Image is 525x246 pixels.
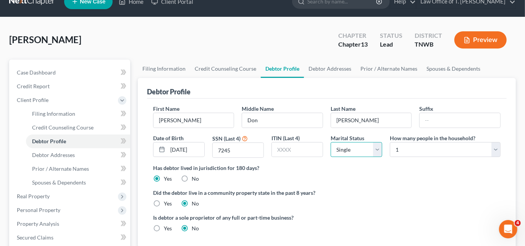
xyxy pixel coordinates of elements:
div: Lead [380,40,402,49]
span: Credit Report [17,83,50,89]
label: Yes [164,175,172,183]
label: Last Name [331,105,355,113]
input: XXXX [213,143,263,157]
div: Chapter [338,40,368,49]
button: Preview [454,31,507,49]
label: Has debtor lived in jurisdiction for 180 days? [153,164,501,172]
label: Is debtor a sole proprietor of any full or part-time business? [153,214,323,222]
span: 4 [515,220,521,226]
label: Did the debtor live in a community property state in the past 8 years? [153,189,501,197]
a: Prior / Alternate Names [356,60,422,78]
div: TNWB [415,40,442,49]
a: Spouses & Dependents [26,176,130,189]
input: M.I [242,113,323,128]
label: No [192,225,199,232]
label: ITIN (Last 4) [271,134,300,142]
a: Spouses & Dependents [422,60,485,78]
input: MM/DD/YYYY [168,142,204,157]
a: Debtor Addresses [26,148,130,162]
iframe: Intercom live chat [499,220,517,238]
span: Debtor Addresses [32,152,75,158]
span: Client Profile [17,97,48,103]
label: How many people in the household? [390,134,475,142]
span: Credit Counseling Course [32,124,94,131]
span: [PERSON_NAME] [9,34,81,45]
a: Property Analysis [11,217,130,231]
span: Case Dashboard [17,69,56,76]
a: Secured Claims [11,231,130,244]
a: Credit Report [11,79,130,93]
span: Property Analysis [17,220,59,227]
label: No [192,200,199,207]
label: Yes [164,200,172,207]
a: Debtor Profile [26,134,130,148]
a: Credit Counseling Course [26,121,130,134]
label: Suffix [419,105,433,113]
span: Real Property [17,193,50,199]
input: XXXX [272,142,323,157]
div: Status [380,31,402,40]
span: Personal Property [17,207,60,213]
label: Middle Name [242,105,274,113]
a: Filing Information [138,60,190,78]
div: Debtor Profile [147,87,191,96]
a: Debtor Addresses [304,60,356,78]
input: -- [331,113,412,128]
span: Prior / Alternate Names [32,165,89,172]
a: Debtor Profile [261,60,304,78]
label: Marital Status [331,134,364,142]
input: -- [420,113,500,128]
span: Spouses & Dependents [32,179,86,186]
span: Debtor Profile [32,138,66,144]
input: -- [153,113,234,128]
a: Credit Counseling Course [190,60,261,78]
label: First Name [153,105,179,113]
span: Secured Claims [17,234,53,241]
a: Filing Information [26,107,130,121]
span: 13 [361,40,368,48]
label: Date of Birth [153,134,184,142]
div: District [415,31,442,40]
label: SSN (Last 4) [212,134,241,142]
a: Case Dashboard [11,66,130,79]
span: Filing Information [32,110,75,117]
div: Chapter [338,31,368,40]
a: Prior / Alternate Names [26,162,130,176]
label: No [192,175,199,183]
label: Yes [164,225,172,232]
